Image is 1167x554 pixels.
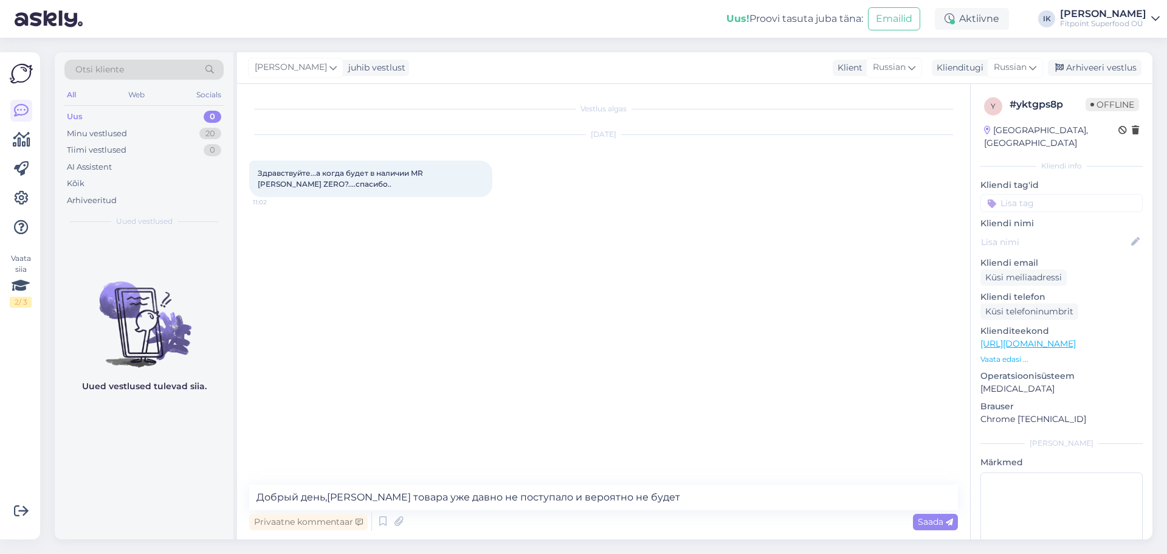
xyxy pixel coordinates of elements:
[980,161,1143,171] div: Kliendi info
[1060,9,1146,19] div: [PERSON_NAME]
[75,63,124,76] span: Otsi kliente
[980,413,1143,426] p: Chrome [TECHNICAL_ID]
[1086,98,1139,111] span: Offline
[981,235,1129,249] input: Lisa nimi
[980,370,1143,383] p: Operatsioonisüsteem
[980,438,1143,449] div: [PERSON_NAME]
[991,102,996,111] span: y
[204,111,221,123] div: 0
[55,260,233,369] img: No chats
[873,61,906,74] span: Russian
[126,87,147,103] div: Web
[199,128,221,140] div: 20
[253,198,298,207] span: 11:02
[1010,97,1086,112] div: # yktgps8p
[249,129,958,140] div: [DATE]
[980,303,1078,320] div: Küsi telefoninumbrit
[918,516,953,527] span: Saada
[984,124,1118,150] div: [GEOGRAPHIC_DATA], [GEOGRAPHIC_DATA]
[980,217,1143,230] p: Kliendi nimi
[980,383,1143,395] p: [MEDICAL_DATA]
[726,13,749,24] b: Uus!
[1060,9,1160,29] a: [PERSON_NAME]Fitpoint Superfood OÜ
[249,485,958,510] textarea: Добрый день,[PERSON_NAME] товара уже давно не поступало и вероятно не будет
[67,128,127,140] div: Minu vestlused
[1060,19,1146,29] div: Fitpoint Superfood OÜ
[1048,60,1141,76] div: Arhiveeri vestlus
[10,297,32,308] div: 2 / 3
[67,111,83,123] div: Uus
[994,61,1027,74] span: Russian
[67,178,84,190] div: Kõik
[980,354,1143,365] p: Vaata edasi ...
[980,257,1143,269] p: Kliendi email
[204,144,221,156] div: 0
[82,380,207,393] p: Uued vestlused tulevad siia.
[1038,10,1055,27] div: IK
[868,7,920,30] button: Emailid
[980,269,1067,286] div: Küsi meiliaadressi
[980,291,1143,303] p: Kliendi telefon
[67,195,117,207] div: Arhiveeritud
[980,400,1143,413] p: Brauser
[116,216,173,227] span: Uued vestlused
[980,338,1076,349] a: [URL][DOMAIN_NAME]
[67,161,112,173] div: AI Assistent
[10,253,32,308] div: Vaata siia
[833,61,862,74] div: Klient
[726,12,863,26] div: Proovi tasuta juba täna:
[64,87,78,103] div: All
[980,194,1143,212] input: Lisa tag
[249,514,368,530] div: Privaatne kommentaar
[980,325,1143,338] p: Klienditeekond
[932,61,983,74] div: Klienditugi
[980,456,1143,469] p: Märkmed
[10,62,33,85] img: Askly Logo
[980,179,1143,192] p: Kliendi tag'id
[343,61,405,74] div: juhib vestlust
[249,103,958,114] div: Vestlus algas
[935,8,1009,30] div: Aktiivne
[258,168,425,189] span: Здравствуйте...а когда будет в наличии MR [PERSON_NAME] ZERO?....спасибо..
[194,87,224,103] div: Socials
[255,61,327,74] span: [PERSON_NAME]
[67,144,126,156] div: Tiimi vestlused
